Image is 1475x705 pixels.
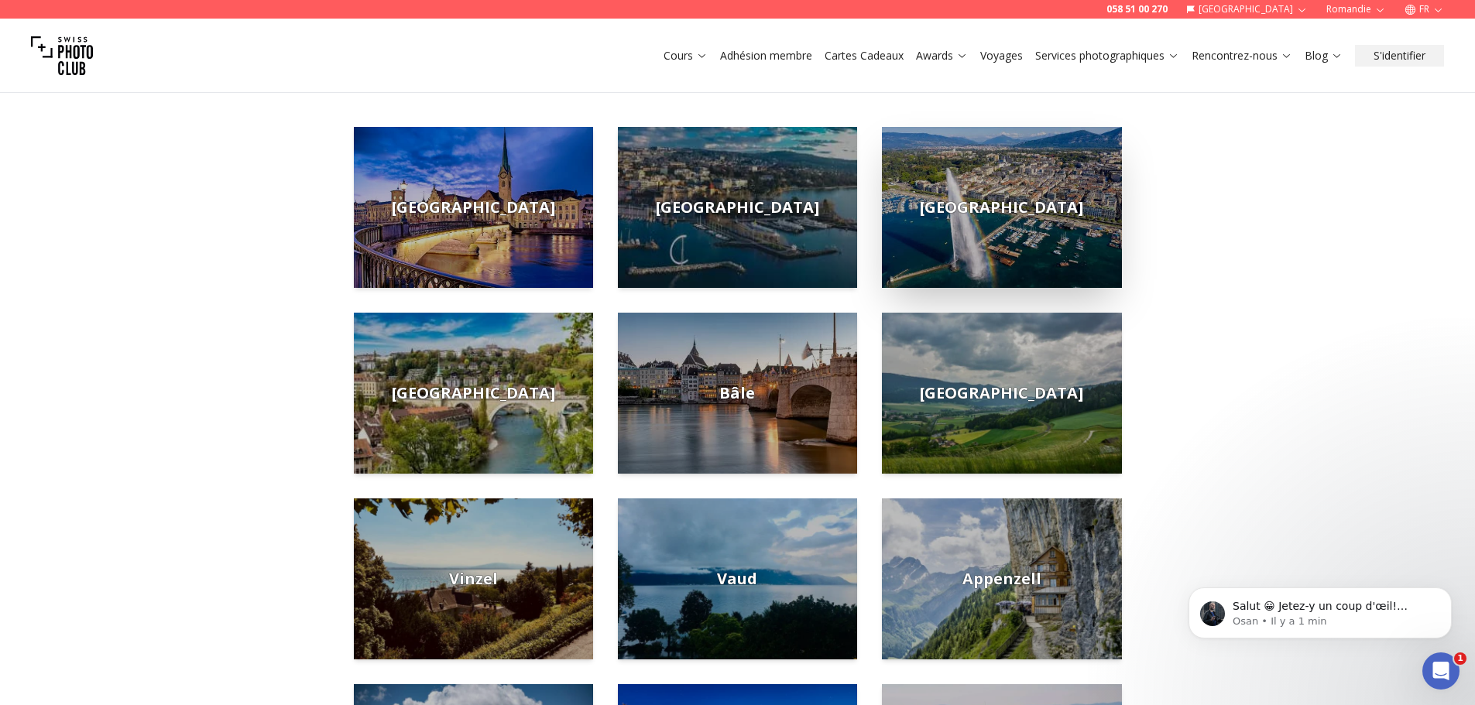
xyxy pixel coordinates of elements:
button: Rencontrez-nous [1185,45,1298,67]
span: Vinzel [449,568,498,590]
a: Services photographiques [1035,48,1179,63]
img: lausanne [618,127,857,288]
iframe: Intercom live chat [1422,652,1460,690]
a: Vinzel [354,498,593,659]
span: 1 [1454,652,1466,665]
span: Appenzell [962,568,1041,590]
a: Appenzell [882,498,1121,659]
span: [GEOGRAPHIC_DATA] [392,197,555,218]
img: basel [618,313,857,474]
img: appenzell [882,498,1121,659]
a: Cours [664,48,708,63]
button: S'identifier [1355,45,1444,67]
button: Awards [910,45,974,67]
a: Rencontrez-nous [1192,48,1292,63]
img: vinzel [354,498,593,659]
button: Services photographiques [1029,45,1185,67]
span: [GEOGRAPHIC_DATA] [392,382,555,404]
button: Voyages [974,45,1029,67]
a: Bâle [618,313,857,474]
a: [GEOGRAPHIC_DATA] [618,127,857,288]
a: Blog [1305,48,1343,63]
span: [GEOGRAPHIC_DATA] [920,382,1083,404]
button: Cours [657,45,714,67]
span: Vaud [717,568,757,590]
a: Adhésion membre [720,48,812,63]
a: 058 51 00 270 [1106,3,1168,15]
a: Vaud [618,498,857,659]
button: Blog [1298,45,1349,67]
iframe: Intercom notifications message [1165,555,1475,663]
img: geneve [882,127,1121,288]
a: [GEOGRAPHIC_DATA] [354,127,593,288]
a: Awards [916,48,968,63]
img: vaud [618,498,857,659]
img: neuchatel [882,313,1121,474]
a: Voyages [980,48,1023,63]
a: [GEOGRAPHIC_DATA] [882,127,1121,288]
img: bern [354,313,593,474]
img: Swiss photo club [31,25,93,87]
a: [GEOGRAPHIC_DATA] [882,313,1121,474]
a: [GEOGRAPHIC_DATA] [354,313,593,474]
button: Adhésion membre [714,45,818,67]
button: Cartes Cadeaux [818,45,910,67]
img: zurich [354,127,593,288]
span: [GEOGRAPHIC_DATA] [656,197,819,218]
span: [GEOGRAPHIC_DATA] [920,197,1083,218]
span: Bâle [719,382,755,404]
a: Cartes Cadeaux [825,48,904,63]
